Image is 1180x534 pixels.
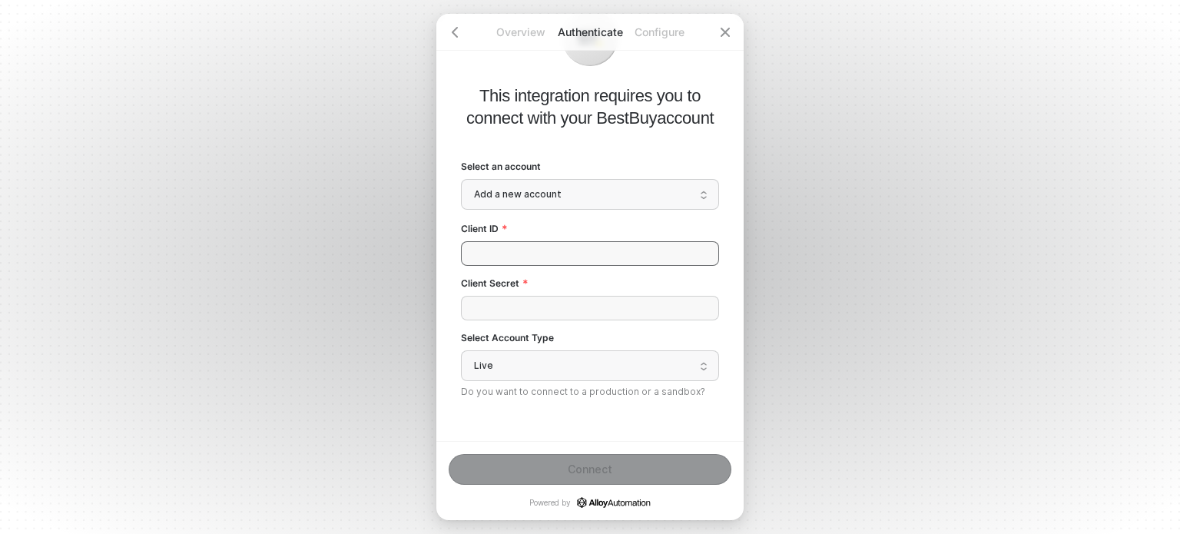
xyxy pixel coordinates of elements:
div: Do you want to connect to a production or a sandbox? [461,386,719,399]
p: Powered by [529,497,651,508]
label: Client ID [461,222,719,235]
input: Client ID [461,241,719,266]
input: Client Secret [461,296,719,320]
span: Live [474,354,706,377]
span: icon-arrow-left [449,26,461,38]
span: Add a new account [474,183,706,206]
button: Connect [449,454,731,485]
a: icon-success [577,497,651,508]
p: This integration requires you to connect with your BestBuy account [461,85,719,129]
label: Select Account Type [461,331,719,344]
p: Overview [486,25,555,40]
p: Configure [625,25,694,40]
label: Client Secret [461,277,719,290]
label: Select an account [461,160,719,173]
span: icon-close [719,26,731,38]
p: Authenticate [555,25,625,40]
